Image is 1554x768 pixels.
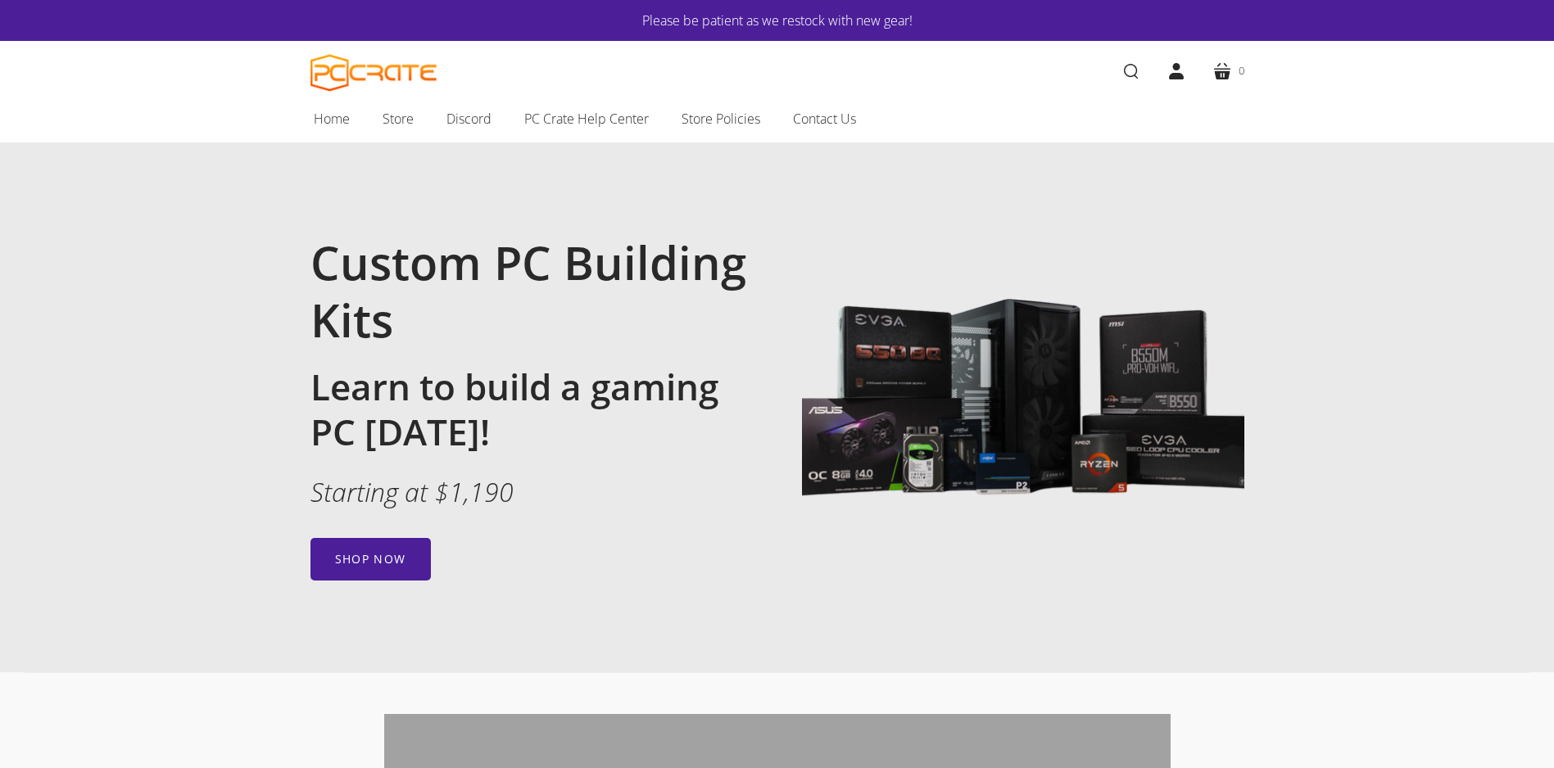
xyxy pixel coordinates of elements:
[314,108,350,129] span: Home
[366,102,430,136] a: Store
[665,102,777,136] a: Store Policies
[297,102,366,136] a: Home
[310,474,514,509] em: Starting at $1,190
[446,108,492,129] span: Discord
[508,102,665,136] a: PC Crate Help Center
[1199,48,1257,94] a: 0
[430,102,508,136] a: Discord
[310,364,753,454] h2: Learn to build a gaming PC [DATE]!
[360,10,1195,31] a: Please be patient as we restock with new gear!
[793,108,856,129] span: Contact Us
[682,108,760,129] span: Store Policies
[1239,62,1244,79] span: 0
[310,233,753,348] h1: Custom PC Building Kits
[286,102,1269,142] nav: Main navigation
[310,54,437,92] a: PC CRATE
[802,183,1244,626] img: Image with gaming PC components including Lian Li 205 Lancool case, MSI B550M motherboard, EVGA 6...
[777,102,872,136] a: Contact Us
[524,108,649,129] span: PC Crate Help Center
[310,538,431,581] a: Shop now
[383,108,414,129] span: Store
